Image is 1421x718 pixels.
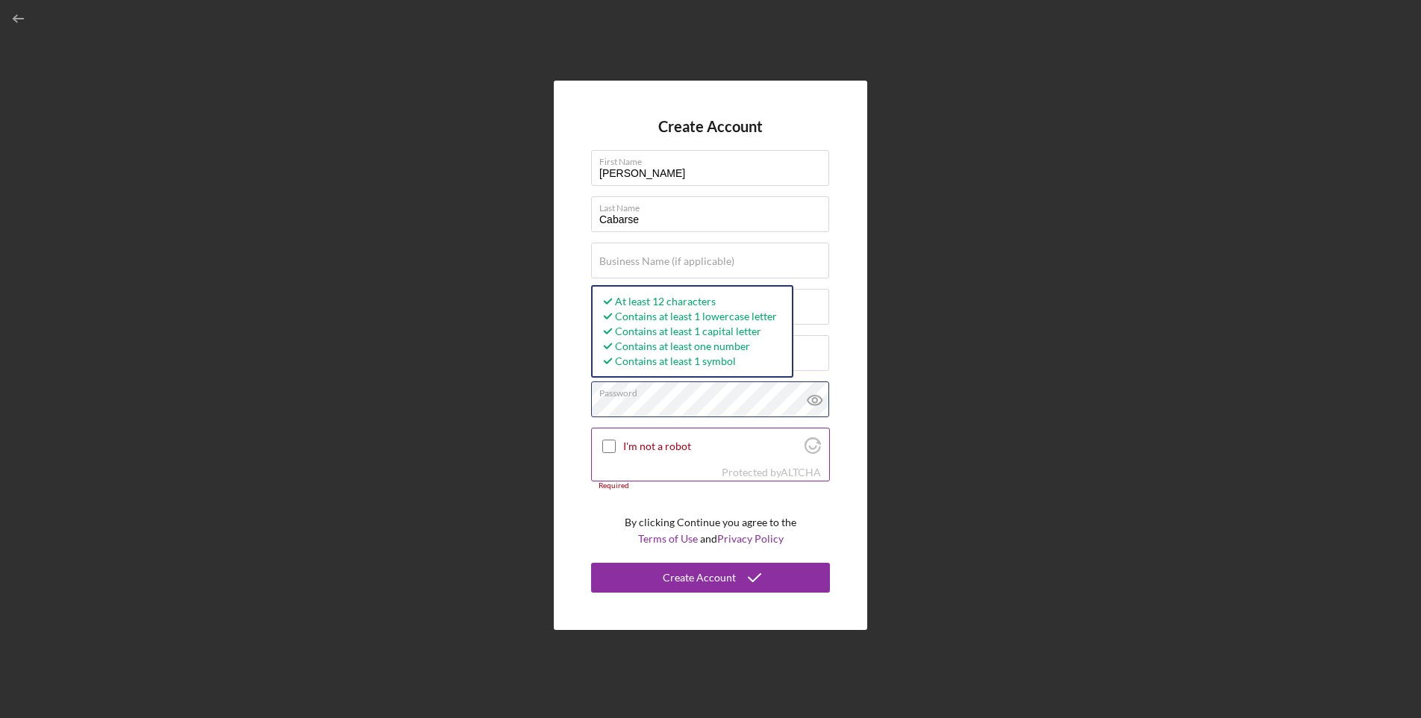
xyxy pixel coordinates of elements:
a: Privacy Policy [717,532,784,545]
div: At least 12 characters [600,294,777,309]
a: Terms of Use [638,532,698,545]
div: Protected by [722,466,821,478]
div: Contains at least one number [600,339,777,354]
div: Contains at least 1 symbol [600,354,777,369]
h4: Create Account [658,118,763,135]
a: Visit Altcha.org [805,443,821,456]
label: First Name [599,151,829,167]
label: I'm not a robot [623,440,800,452]
label: Password [599,382,829,399]
div: Create Account [663,563,736,593]
button: Create Account [591,563,830,593]
div: Contains at least 1 capital letter [600,324,777,339]
a: Visit Altcha.org [781,466,821,478]
div: Required [591,481,830,490]
label: Business Name (if applicable) [599,255,734,267]
p: By clicking Continue you agree to the and [625,514,796,548]
div: Contains at least 1 lowercase letter [600,309,777,324]
label: Last Name [599,197,829,213]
